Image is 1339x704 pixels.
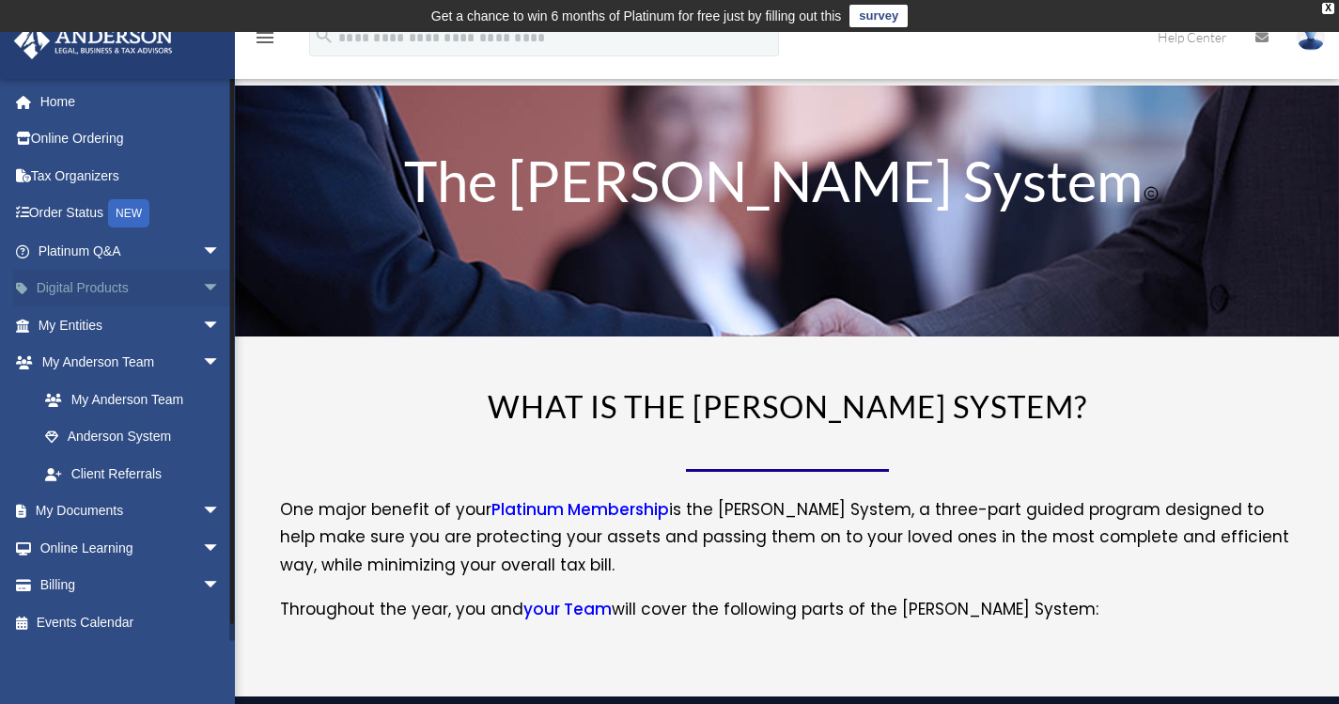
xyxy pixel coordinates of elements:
[254,26,276,49] i: menu
[13,232,249,270] a: Platinum Q&Aarrow_drop_down
[8,23,179,59] img: Anderson Advisors Platinum Portal
[13,344,249,382] a: My Anderson Teamarrow_drop_down
[26,418,240,456] a: Anderson System
[26,381,249,418] a: My Anderson Team
[314,25,335,46] i: search
[280,596,1295,624] p: Throughout the year, you and will cover the following parts of the [PERSON_NAME] System:
[488,387,1087,425] span: WHAT IS THE [PERSON_NAME] SYSTEM?
[13,306,249,344] a: My Entitiesarrow_drop_down
[13,603,249,641] a: Events Calendar
[202,232,240,271] span: arrow_drop_down
[202,306,240,345] span: arrow_drop_down
[202,493,240,531] span: arrow_drop_down
[202,529,240,568] span: arrow_drop_down
[13,83,249,120] a: Home
[280,496,1295,596] p: One major benefit of your is the [PERSON_NAME] System, a three-part guided program designed to he...
[13,195,249,233] a: Order StatusNEW
[13,270,249,307] a: Digital Productsarrow_drop_down
[1297,23,1325,51] img: User Pic
[13,493,249,530] a: My Documentsarrow_drop_down
[491,498,669,530] a: Platinum Membership
[523,598,612,630] a: your Team
[1322,3,1334,14] div: close
[254,33,276,49] a: menu
[202,344,240,383] span: arrow_drop_down
[202,270,240,308] span: arrow_drop_down
[346,152,1229,218] h1: The [PERSON_NAME] System
[13,157,249,195] a: Tax Organizers
[431,5,842,27] div: Get a chance to win 6 months of Platinum for free just by filling out this
[26,455,249,493] a: Client Referrals
[849,5,908,27] a: survey
[13,529,249,567] a: Online Learningarrow_drop_down
[202,567,240,605] span: arrow_drop_down
[108,199,149,227] div: NEW
[13,120,249,158] a: Online Ordering
[13,567,249,604] a: Billingarrow_drop_down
